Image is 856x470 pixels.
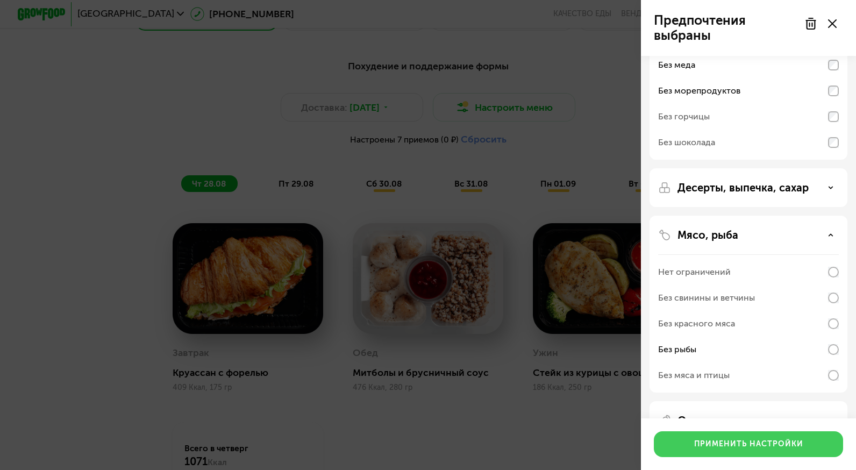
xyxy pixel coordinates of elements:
[658,317,735,330] div: Без красного мяса
[658,59,695,72] div: Без меда
[654,13,798,43] p: Предпочтения выбраны
[694,439,803,450] div: Применить настройки
[658,110,710,123] div: Без горчицы
[677,414,781,427] p: Овощи, лук, чеснок
[654,431,843,457] button: Применить настройки
[677,229,738,241] p: Мясо, рыба
[658,266,731,279] div: Нет ограничений
[658,136,715,149] div: Без шоколада
[658,369,730,382] div: Без мяса и птицы
[658,84,740,97] div: Без морепродуктов
[658,343,696,356] div: Без рыбы
[658,291,755,304] div: Без свинины и ветчины
[677,181,809,194] p: Десерты, выпечка, сахар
